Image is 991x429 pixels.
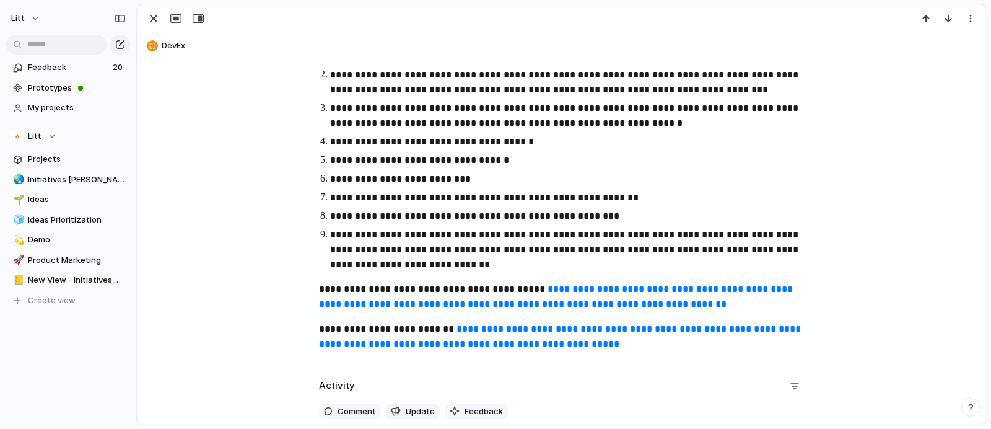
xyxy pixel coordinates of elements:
[6,99,130,117] a: My projects
[445,404,508,420] button: Feedback
[6,9,46,29] button: Litt
[162,40,980,52] span: DevEx
[13,233,22,247] div: 💫
[11,254,24,267] button: 🚀
[28,214,126,226] span: Ideas Prioritization
[11,193,24,206] button: 🌱
[13,172,22,187] div: 🌏
[465,405,503,418] span: Feedback
[113,61,125,74] span: 20
[6,79,130,97] a: Prototypes
[143,36,980,56] button: DevEx
[28,153,126,166] span: Projects
[319,379,355,393] h2: Activity
[6,150,130,169] a: Projects
[6,127,130,146] button: Litt
[11,214,24,226] button: 🧊
[6,170,130,189] a: 🌏Initiatives [PERSON_NAME]
[28,234,126,246] span: Demo
[6,271,130,290] a: 📒New View - Initiatives and Goals
[6,291,130,310] button: Create view
[28,174,126,186] span: Initiatives [PERSON_NAME]
[6,231,130,249] a: 💫Demo
[6,211,130,229] a: 🧊Ideas Prioritization
[13,273,22,288] div: 📒
[28,254,126,267] span: Product Marketing
[6,190,130,209] a: 🌱Ideas
[338,405,376,418] span: Comment
[13,253,22,267] div: 🚀
[319,404,381,420] button: Comment
[6,251,130,270] a: 🚀Product Marketing
[28,130,41,143] span: Litt
[28,82,126,94] span: Prototypes
[11,274,24,286] button: 📒
[6,58,130,77] a: Feedback20
[28,102,126,114] span: My projects
[28,274,126,286] span: New View - Initiatives and Goals
[28,193,126,206] span: Ideas
[386,404,440,420] button: Update
[13,213,22,227] div: 🧊
[28,294,76,307] span: Create view
[13,193,22,207] div: 🌱
[28,61,109,74] span: Feedback
[11,174,24,186] button: 🌏
[406,405,435,418] span: Update
[11,234,24,246] button: 💫
[11,12,25,25] span: Litt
